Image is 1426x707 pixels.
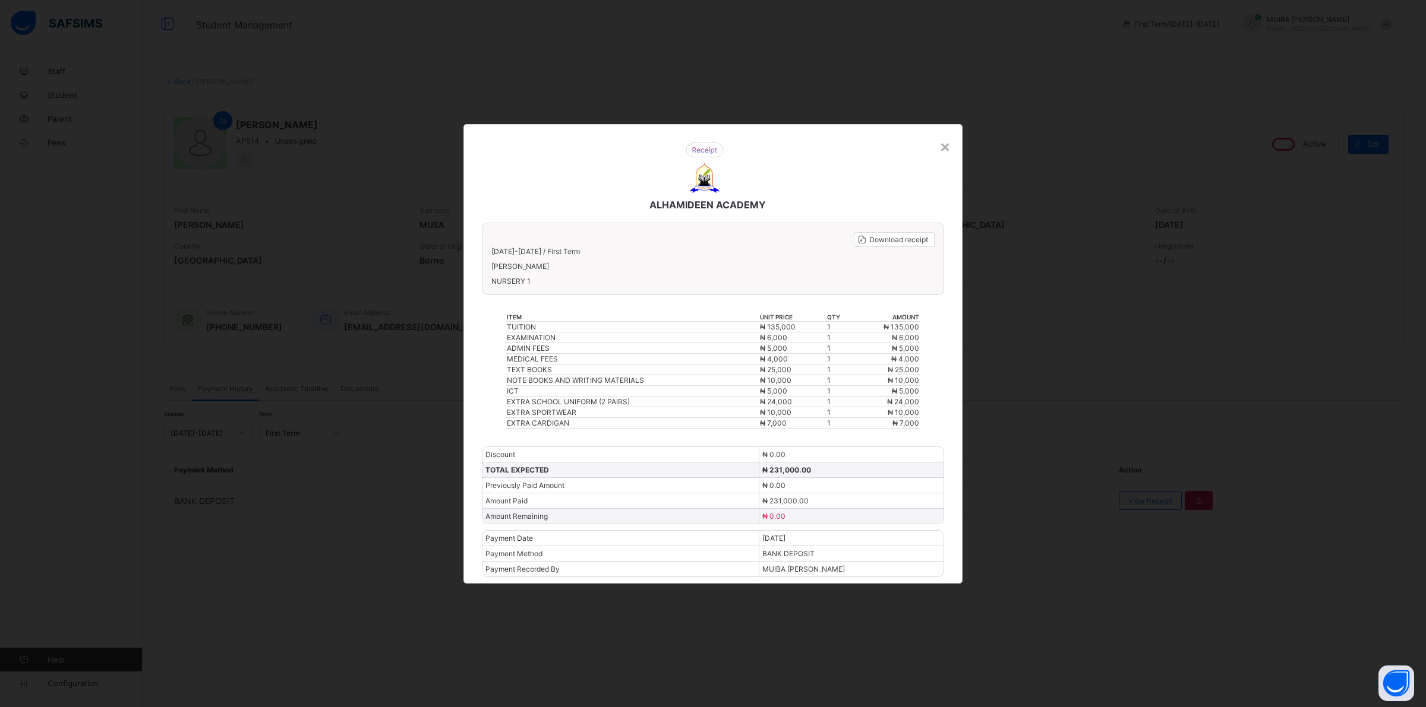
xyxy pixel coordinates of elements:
[491,277,935,286] span: NURSERY 1
[485,534,533,543] span: Payment Date
[491,247,580,256] span: [DATE]-[DATE] / First Term
[762,534,785,543] span: [DATE]
[506,313,759,322] th: item
[760,376,791,385] span: ₦ 10,000
[762,512,785,521] span: ₦ 0.00
[507,397,758,406] div: EXTRA SCHOOL UNIFORM (2 PAIRS)
[892,344,919,353] span: ₦ 5,000
[760,408,791,417] span: ₦ 10,000
[760,322,796,331] span: ₦ 135,000
[507,333,758,342] div: EXAMINATION
[760,354,788,363] span: ₦ 4,000
[826,313,853,322] th: qty
[888,365,919,374] span: ₦ 25,000
[507,365,758,374] div: TEXT BOOKS
[852,313,919,322] th: amount
[826,375,853,385] td: 1
[760,386,787,395] span: ₦ 5,000
[826,321,853,332] td: 1
[485,549,542,558] span: Payment Method
[826,417,853,428] td: 1
[507,386,758,395] div: ICT
[762,465,811,474] span: ₦ 231,000.00
[690,163,720,193] img: ALHAMIDEEN ACADEMY
[826,396,853,407] td: 1
[826,332,853,343] td: 1
[939,136,951,156] div: ×
[507,419,758,427] div: EXTRA CARDIGAN
[826,407,853,417] td: 1
[485,565,560,573] span: Payment Recorded By
[507,354,758,363] div: MEDICAL FEES
[485,465,549,474] span: TOTAL EXPECTED
[762,565,845,573] span: MUIBA [PERSON_NAME]
[892,386,919,395] span: ₦ 5,000
[491,262,935,271] span: [PERSON_NAME]
[888,376,919,385] span: ₦ 10,000
[485,496,528,505] span: Amount Paid
[869,235,928,244] span: Download receipt
[507,376,758,385] div: NOTE BOOKS AND WRITING MATERIALS
[485,481,564,490] span: Previously Paid Amount
[892,333,919,342] span: ₦ 6,000
[762,549,815,558] span: BANK DEPOSIT
[760,397,792,406] span: ₦ 24,000
[760,344,787,353] span: ₦ 5,000
[485,512,548,521] span: Amount Remaining
[760,419,787,427] span: ₦ 7,000
[762,496,809,505] span: ₦ 231,000.00
[649,199,766,211] span: ALHAMIDEEN ACADEMY
[826,385,853,396] td: 1
[760,365,791,374] span: ₦ 25,000
[507,344,758,353] div: ADMIN FEES
[762,450,785,459] span: ₦ 0.00
[760,333,787,342] span: ₦ 6,000
[826,343,853,353] td: 1
[507,408,758,417] div: EXTRA SPORTWEAR
[891,354,919,363] span: ₦ 4,000
[884,322,919,331] span: ₦ 135,000
[1378,665,1414,701] button: Open asap
[888,408,919,417] span: ₦ 10,000
[762,481,785,490] span: ₦ 0.00
[686,142,724,157] img: receipt.26f346b57495a98c98ef9b0bc63aa4d8.svg
[892,419,919,427] span: ₦ 7,000
[485,450,515,459] span: Discount
[759,313,826,322] th: unit price
[826,353,853,364] td: 1
[826,364,853,375] td: 1
[887,397,919,406] span: ₦ 24,000
[507,322,758,331] div: TUITION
